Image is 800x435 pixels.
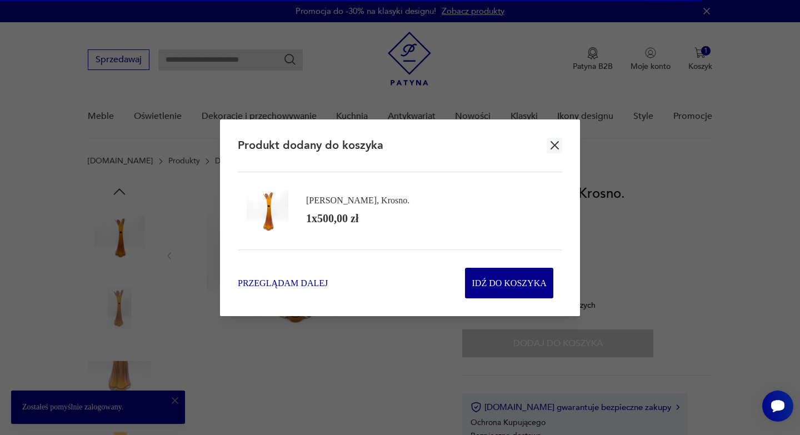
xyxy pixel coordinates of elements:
[238,277,328,289] button: Przeglądam dalej
[472,268,547,298] span: Idź do koszyka
[465,268,553,298] button: Idź do koszyka
[762,391,793,422] iframe: Smartsupp widget button
[247,190,288,232] img: Zdjęcie produktu
[238,138,383,153] h2: Produkt dodany do koszyka
[306,211,358,226] div: 1 x 500,00 zł
[306,196,409,206] div: [PERSON_NAME], Krosno.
